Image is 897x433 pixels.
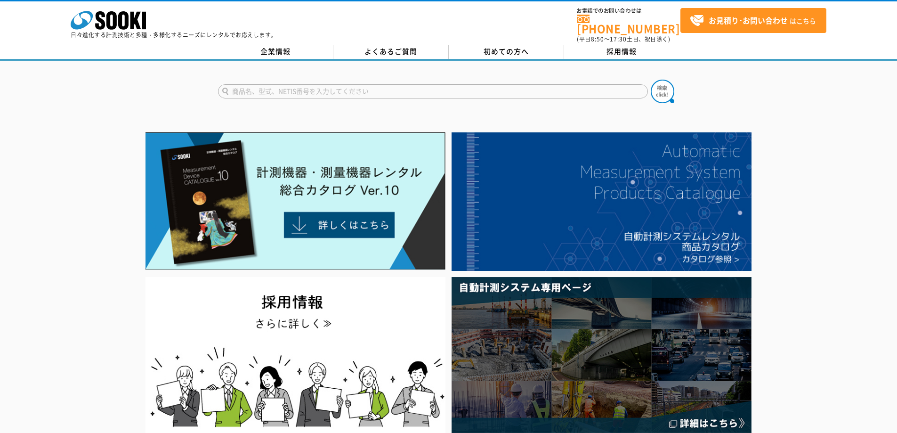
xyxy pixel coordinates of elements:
[145,277,445,433] img: SOOKI recruit
[591,35,604,43] span: 8:50
[218,45,333,59] a: 企業情報
[564,45,679,59] a: 採用情報
[577,35,670,43] span: (平日 ～ 土日、祝日除く)
[651,80,674,103] img: btn_search.png
[452,132,752,271] img: 自動計測システムカタログ
[610,35,627,43] span: 17:30
[452,277,752,433] img: 自動計測システム専用ページ
[680,8,826,33] a: お見積り･お問い合わせはこちら
[577,15,680,34] a: [PHONE_NUMBER]
[71,32,277,38] p: 日々進化する計測技術と多種・多様化するニーズにレンタルでお応えします。
[690,14,816,28] span: はこちら
[709,15,788,26] strong: お見積り･お問い合わせ
[333,45,449,59] a: よくあるご質問
[577,8,680,14] span: お電話でのお問い合わせは
[449,45,564,59] a: 初めての方へ
[145,132,445,270] img: Catalog Ver10
[218,84,648,98] input: 商品名、型式、NETIS番号を入力してください
[484,46,529,57] span: 初めての方へ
